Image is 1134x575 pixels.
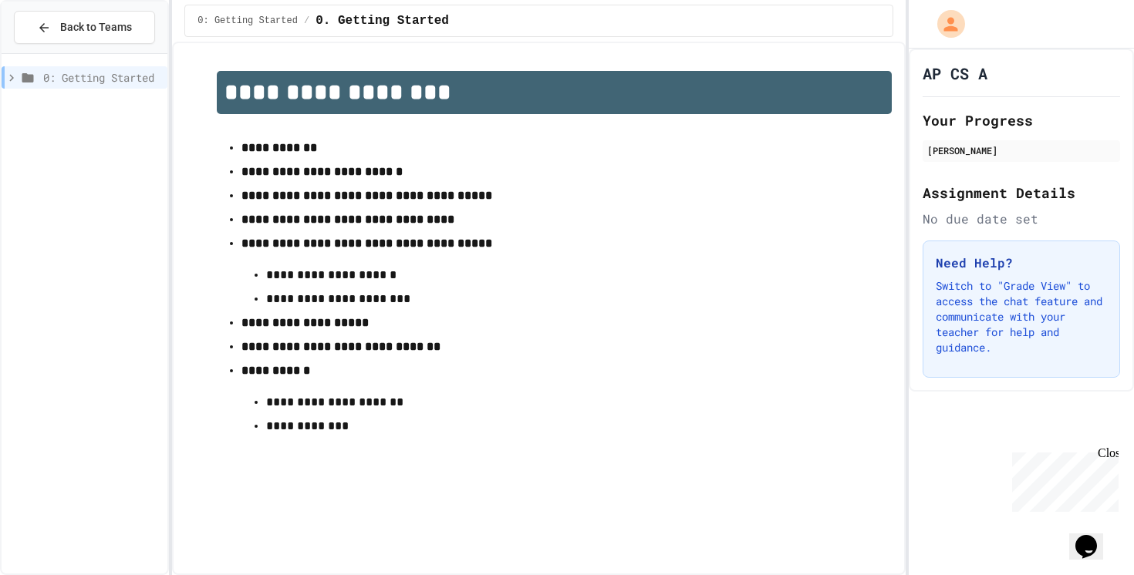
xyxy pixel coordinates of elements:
h3: Need Help? [936,254,1107,272]
div: No due date set [923,210,1120,228]
span: 0: Getting Started [197,15,298,27]
div: [PERSON_NAME] [927,143,1115,157]
p: Switch to "Grade View" to access the chat feature and communicate with your teacher for help and ... [936,278,1107,355]
h2: Your Progress [923,109,1120,131]
h1: AP CS A [923,62,987,84]
span: 0: Getting Started [43,69,161,86]
h2: Assignment Details [923,182,1120,203]
iframe: chat widget [1006,446,1119,512]
button: Back to Teams [14,11,155,44]
div: Chat with us now!Close [6,6,106,98]
span: / [304,15,309,27]
span: 0. Getting Started [316,12,449,30]
div: My Account [921,6,969,42]
iframe: chat widget [1069,513,1119,560]
span: Back to Teams [60,19,132,35]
